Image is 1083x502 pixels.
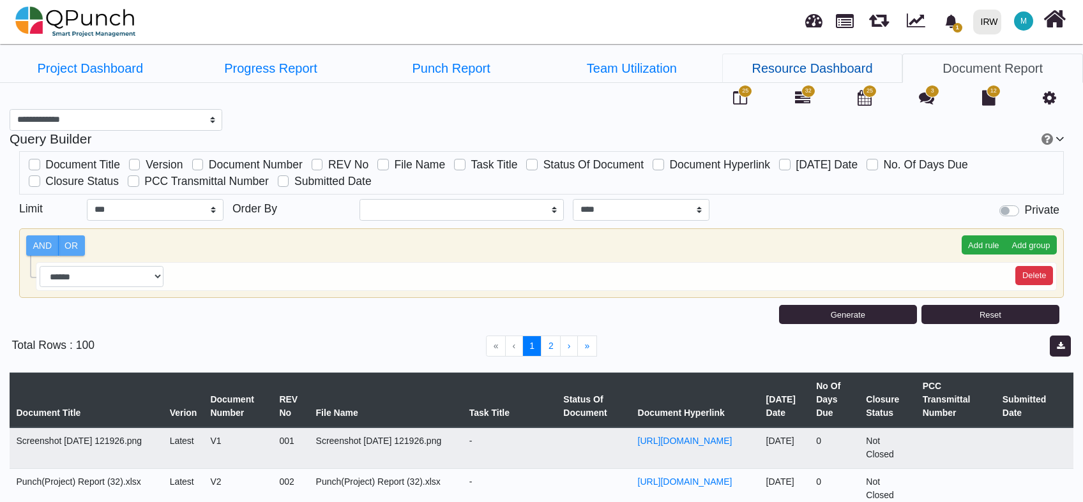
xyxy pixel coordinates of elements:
[17,406,156,420] div: Document Title
[816,434,852,448] div: 0
[937,1,968,41] a: bell fill1
[543,158,644,171] span: Status Of Document
[742,87,748,96] span: 25
[12,339,118,352] h5: Total Rows : 100
[982,90,996,105] i: Document Library
[45,175,119,188] span: Closure Status
[940,10,962,33] div: Notification
[638,475,753,489] a: [URL][DOMAIN_NAME]
[869,6,889,27] span: Releases
[944,15,958,28] svg: bell fill
[1015,266,1053,285] button: Delete
[900,1,937,43] div: Dynamic Report
[541,336,561,357] button: Go to page 2
[181,54,361,83] a: Progress Report
[990,87,997,96] span: 12
[26,235,59,256] label: AND
[210,434,266,448] div: V1
[766,393,803,420] div: [DATE] Date
[316,406,456,420] div: File Name
[223,199,360,217] h5: Order By
[867,87,873,96] span: 25
[209,158,303,171] span: Document Number
[17,475,156,489] div: Punch(Project) Report (32).xlsx
[921,305,1059,324] button: Reset
[1014,11,1033,31] span: Muhammad.shoaib
[210,475,266,489] div: V2
[541,54,722,82] li: ICT Dashboards
[1020,17,1027,25] span: M
[962,235,1006,255] button: Add rule
[146,158,183,171] span: Version
[15,3,136,41] img: qpunch-sp.fa6292f.png
[816,380,852,420] div: No Of Days Due
[394,158,445,171] span: File Name
[471,158,517,171] span: Task Title
[19,199,87,217] h5: Limit
[117,336,965,357] ul: Pagination
[796,158,858,171] span: [DATE] Date
[1006,1,1041,41] a: M
[58,235,85,256] label: OR
[919,90,934,105] i: Punch Discussion
[883,158,967,171] span: No. Of Days Due
[1005,235,1057,255] button: Add group
[144,175,269,188] span: PCC Transmittal Number
[866,393,909,420] div: Closure Status
[1025,203,1059,217] h5: Private
[722,54,903,83] a: Resource Dashboard
[902,54,1083,83] a: Document Report
[309,427,462,469] td: Screenshot [DATE] 121926.png
[469,475,550,489] div: -
[163,427,204,469] td: Latest
[759,427,810,469] td: [DATE]
[858,90,872,105] i: Calendar
[805,87,812,96] span: 32
[779,305,917,324] button: Generate
[17,434,156,448] div: Screenshot [DATE] 121926.png
[733,90,747,105] i: Board
[279,475,302,489] div: 002
[805,8,822,27] span: Dashboard
[170,406,197,420] div: Verion
[210,393,266,420] div: Document Number
[469,406,550,420] div: Task Title
[923,380,989,420] div: PCC Transmittal Number
[795,95,810,105] a: 32
[328,158,368,171] span: REV No
[279,393,302,420] div: REV No
[638,406,753,420] div: Document Hyperlink
[669,158,770,171] span: Document Hyperlink
[577,336,597,357] button: Go to last page
[361,54,541,83] a: Punch Report
[1003,393,1054,420] div: Submitted Date
[294,175,372,188] span: Submitted Date
[816,475,852,489] div: 0
[860,427,916,469] td: Not Closed
[981,11,998,33] div: IRW
[541,54,722,83] a: Team Utilization
[1040,131,1056,146] a: Help
[563,393,624,420] div: Status Of Document
[836,8,854,28] span: Projects
[638,434,753,448] a: [URL][DOMAIN_NAME]
[1043,7,1066,31] i: Home
[469,434,550,448] div: -
[795,90,810,105] i: Gantt
[279,434,302,448] div: 001
[931,87,934,96] span: 3
[967,1,1006,43] a: IRW
[522,336,542,357] button: Go to page 1
[953,23,962,33] span: 1
[560,336,578,357] button: Go to next page
[45,158,120,171] span: Document Title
